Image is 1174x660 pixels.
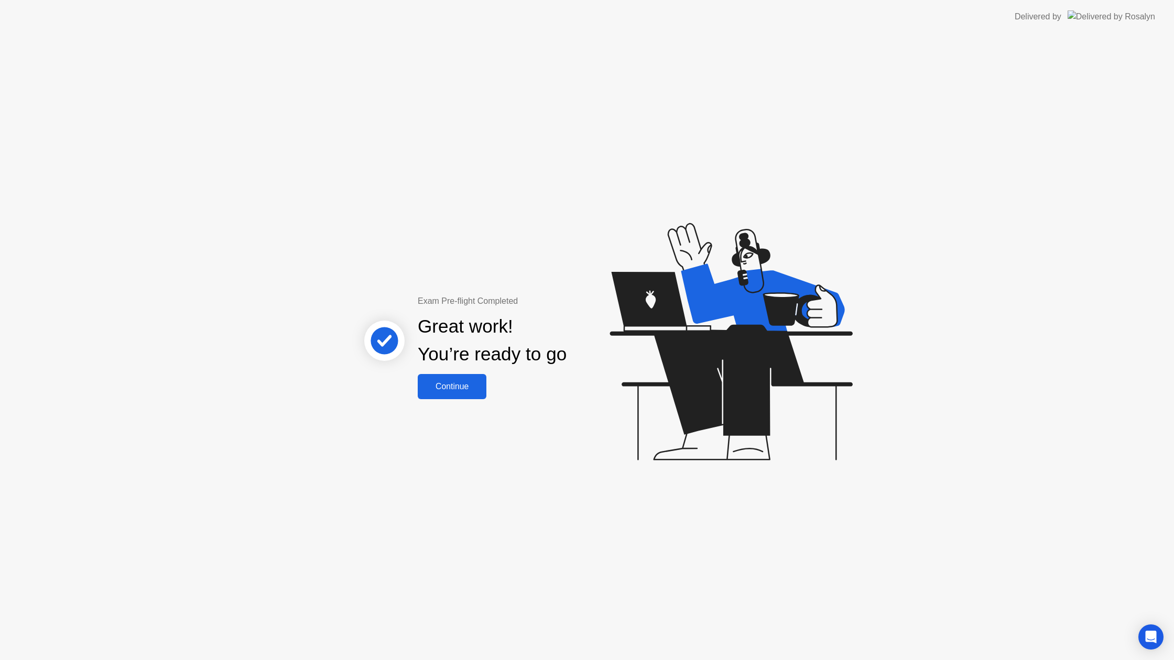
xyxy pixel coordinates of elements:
button: Continue [418,374,486,399]
img: Delivered by Rosalyn [1068,10,1155,23]
div: Exam Pre-flight Completed [418,295,634,307]
div: Great work! You’re ready to go [418,313,567,368]
div: Delivered by [1015,10,1061,23]
div: Continue [421,382,483,391]
div: Open Intercom Messenger [1138,624,1164,650]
